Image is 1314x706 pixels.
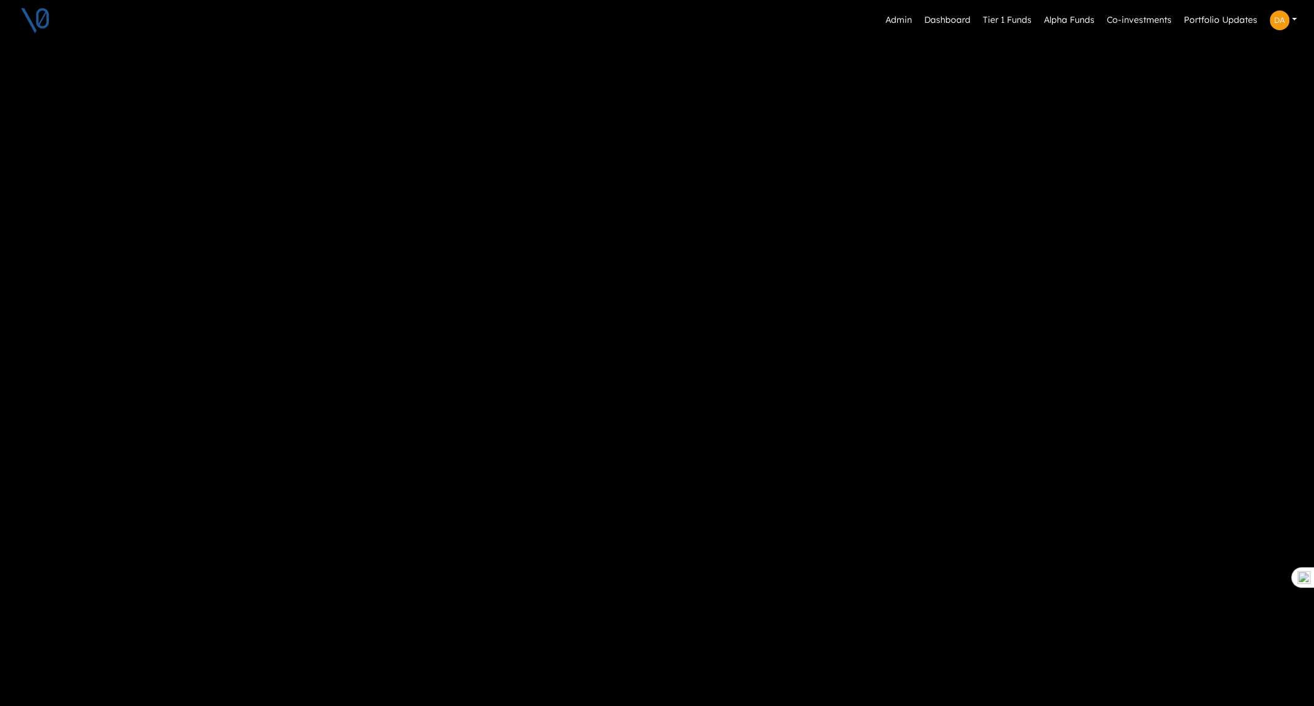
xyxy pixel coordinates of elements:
img: one_i.png [1297,571,1310,584]
a: Tier 1 Funds [978,9,1037,32]
img: Profile [1270,10,1289,30]
a: Dashboard [919,9,975,32]
a: Admin [881,9,917,32]
a: Co-investments [1102,9,1176,32]
a: Portfolio Updates [1179,9,1262,32]
a: Alpha Funds [1039,9,1099,32]
img: V0 logo [20,5,51,36]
